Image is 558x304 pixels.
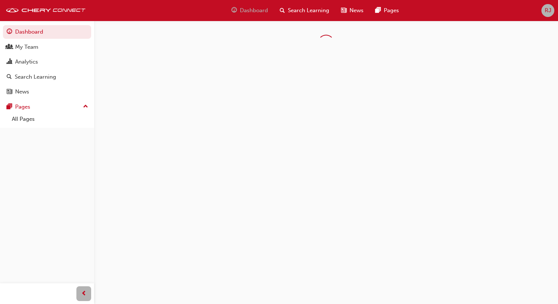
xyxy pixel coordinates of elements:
[7,44,12,51] span: people-icon
[7,89,12,95] span: news-icon
[15,103,30,111] div: Pages
[3,85,91,99] a: News
[3,55,91,69] a: Analytics
[83,102,88,112] span: up-icon
[335,3,369,18] a: news-iconNews
[231,6,237,15] span: guage-icon
[15,43,38,51] div: My Team
[7,29,12,35] span: guage-icon
[3,100,91,114] button: Pages
[349,6,364,15] span: News
[7,59,12,65] span: chart-icon
[288,6,329,15] span: Search Learning
[341,6,347,15] span: news-icon
[225,3,274,18] a: guage-iconDashboard
[4,6,89,15] img: cheryconnect
[375,6,381,15] span: pages-icon
[274,3,335,18] a: search-iconSearch Learning
[15,58,38,66] div: Analytics
[545,6,551,15] span: RJ
[280,6,285,15] span: search-icon
[541,4,554,17] button: RJ
[369,3,405,18] a: pages-iconPages
[15,73,56,81] div: Search Learning
[3,40,91,54] a: My Team
[15,88,29,96] div: News
[9,113,91,125] a: All Pages
[81,289,87,298] span: prev-icon
[3,24,91,100] button: DashboardMy TeamAnalyticsSearch LearningNews
[7,104,12,110] span: pages-icon
[7,74,12,81] span: search-icon
[3,70,91,84] a: Search Learning
[240,6,268,15] span: Dashboard
[3,25,91,39] a: Dashboard
[384,6,399,15] span: Pages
